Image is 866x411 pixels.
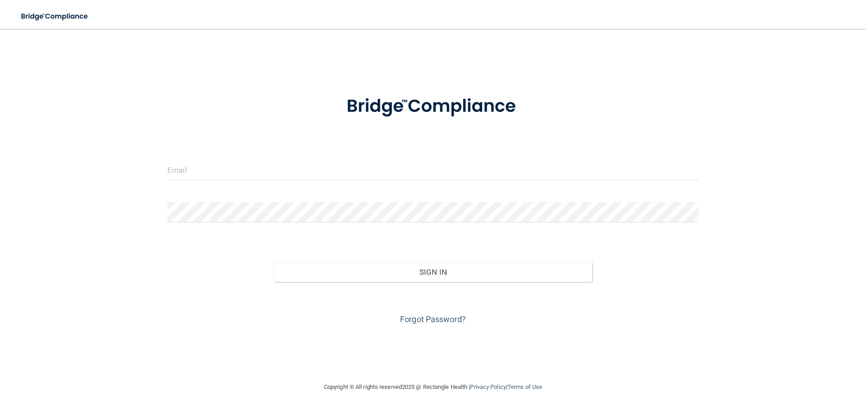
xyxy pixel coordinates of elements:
[268,373,598,402] div: Copyright © All rights reserved 2025 @ Rectangle Health | |
[328,83,538,130] img: bridge_compliance_login_screen.278c3ca4.svg
[470,383,506,390] a: Privacy Policy
[507,383,542,390] a: Terms of Use
[274,262,593,282] button: Sign In
[400,314,466,324] a: Forgot Password?
[167,160,699,180] input: Email
[14,7,97,26] img: bridge_compliance_login_screen.278c3ca4.svg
